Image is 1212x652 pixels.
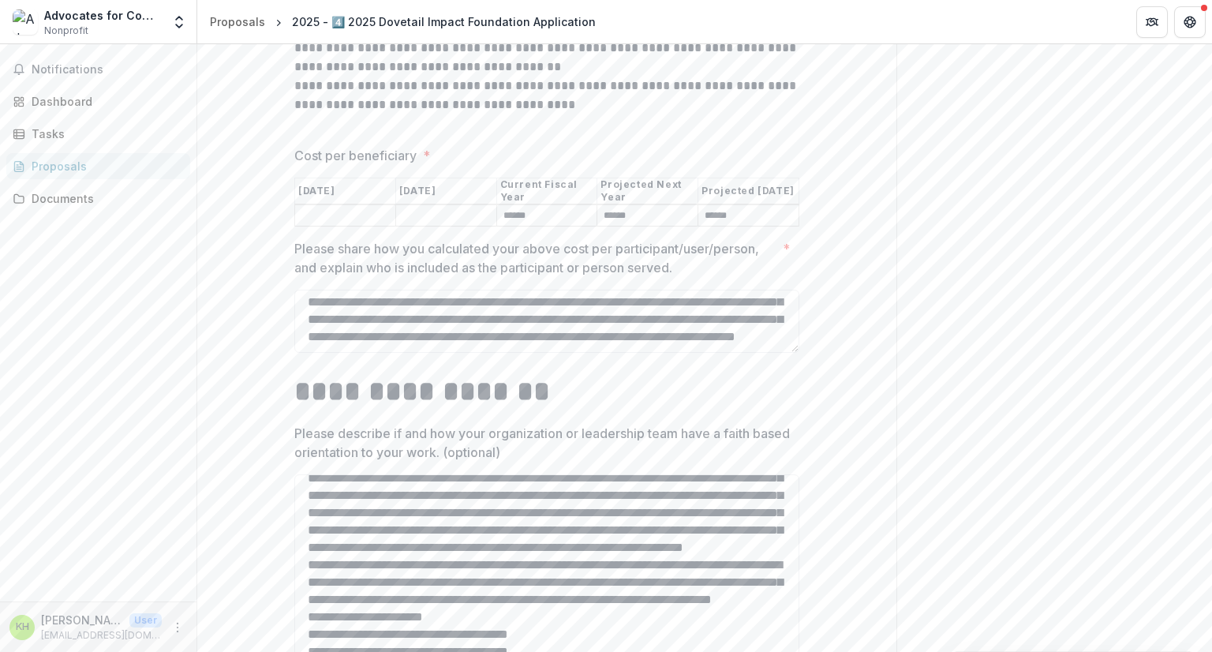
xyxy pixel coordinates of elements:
[41,628,162,643] p: [EMAIL_ADDRESS][DOMAIN_NAME]
[698,178,799,205] th: Projected [DATE]
[294,146,417,165] p: Cost per beneficiary
[597,178,698,205] th: Projected Next Year
[6,57,190,82] button: Notifications
[496,178,597,205] th: Current Fiscal Year
[32,126,178,142] div: Tasks
[204,10,271,33] a: Proposals
[1174,6,1206,38] button: Get Help
[210,13,265,30] div: Proposals
[32,158,178,174] div: Proposals
[32,93,178,110] div: Dashboard
[395,178,496,205] th: [DATE]
[292,13,596,30] div: 2025 - 4️⃣ 2025 Dovetail Impact Foundation Application
[16,622,29,632] div: Kimber Hartmann
[44,7,162,24] div: Advocates for Community Transformation
[1136,6,1168,38] button: Partners
[168,618,187,637] button: More
[44,24,88,38] span: Nonprofit
[295,178,396,205] th: [DATE]
[204,10,602,33] nav: breadcrumb
[294,424,790,462] p: Please describe if and how your organization or leadership team have a faith based orientation to...
[294,239,776,277] p: Please share how you calculated your above cost per participant/user/person, and explain who is i...
[13,9,38,35] img: Advocates for Community Transformation
[6,185,190,212] a: Documents
[41,612,123,628] p: [PERSON_NAME]
[6,121,190,147] a: Tasks
[6,88,190,114] a: Dashboard
[32,63,184,77] span: Notifications
[6,153,190,179] a: Proposals
[32,190,178,207] div: Documents
[129,613,162,628] p: User
[168,6,190,38] button: Open entity switcher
